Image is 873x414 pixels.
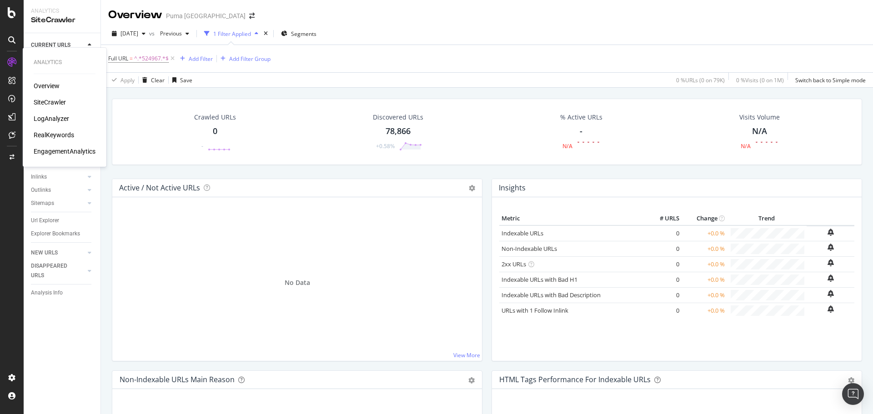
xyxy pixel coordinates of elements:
[31,288,94,298] a: Analysis Info
[828,229,834,236] div: bell-plus
[108,55,128,62] span: Full URL
[502,244,557,253] a: Non-Indexable URLs
[31,7,93,15] div: Analytics
[31,199,54,208] div: Sitemaps
[120,76,135,84] div: Apply
[502,306,568,314] a: URLs with 1 Follow Inlink
[31,229,80,239] div: Explorer Bookmarks
[31,40,85,50] a: CURRENT URLS
[645,303,682,318] td: 0
[645,212,682,225] th: # URLS
[119,182,200,194] h4: Active / Not Active URLs
[560,113,602,122] div: % Active URLs
[277,26,320,41] button: Segments
[169,73,192,87] button: Save
[682,272,727,287] td: +0.0 %
[682,256,727,272] td: +0.0 %
[682,303,727,318] td: +0.0 %
[31,172,47,182] div: Inlinks
[373,113,423,122] div: Discovered URLs
[645,272,682,287] td: 0
[502,260,526,268] a: 2xx URLs
[31,15,93,25] div: SiteCrawler
[682,212,727,225] th: Change
[828,259,834,266] div: bell-plus
[31,229,94,239] a: Explorer Bookmarks
[201,142,203,150] div: -
[676,76,725,84] div: 0 % URLs ( 0 on 79K )
[580,125,582,137] div: -
[469,185,475,191] i: Options
[249,13,255,19] div: arrow-right-arrow-left
[149,30,156,37] span: vs
[386,125,411,137] div: 78,866
[262,29,270,38] div: times
[217,53,271,64] button: Add Filter Group
[736,76,784,84] div: 0 % Visits ( 0 on 1M )
[213,125,217,137] div: 0
[194,113,236,122] div: Crawled URLs
[31,288,63,298] div: Analysis Info
[189,55,213,63] div: Add Filter
[31,185,51,195] div: Outlinks
[34,147,95,156] a: EngagementAnalytics
[828,244,834,251] div: bell-plus
[285,278,310,287] span: No Data
[31,216,94,225] a: Url Explorer
[34,81,60,90] a: Overview
[31,40,70,50] div: CURRENT URLS
[31,199,85,208] a: Sitemaps
[468,377,475,384] div: gear
[502,229,543,237] a: Indexable URLs
[120,375,235,384] div: Non-Indexable URLs Main Reason
[166,11,246,20] div: Puma [GEOGRAPHIC_DATA]
[645,241,682,256] td: 0
[31,248,58,258] div: NEW URLS
[31,248,85,258] a: NEW URLS
[176,53,213,64] button: Add Filter
[34,59,95,66] div: Analytics
[291,30,316,38] span: Segments
[645,225,682,241] td: 0
[795,76,866,84] div: Switch back to Simple mode
[34,114,69,123] div: LogAnalyzer
[562,142,572,150] div: N/A
[739,113,780,122] div: Visits Volume
[156,30,182,37] span: Previous
[842,383,864,405] div: Open Intercom Messenger
[108,73,135,87] button: Apply
[499,212,645,225] th: Metric
[229,55,271,63] div: Add Filter Group
[502,291,601,299] a: Indexable URLs with Bad Description
[151,76,165,84] div: Clear
[213,30,251,38] div: 1 Filter Applied
[453,351,480,359] a: View More
[31,216,59,225] div: Url Explorer
[31,261,85,280] a: DISAPPEARED URLS
[130,55,133,62] span: =
[682,241,727,256] td: +0.0 %
[120,30,138,37] span: 2025 Aug. 3rd
[34,130,74,140] a: RealKeywords
[108,26,149,41] button: [DATE]
[828,290,834,297] div: bell-plus
[502,275,577,284] a: Indexable URLs with Bad H1
[180,76,192,84] div: Save
[682,225,727,241] td: +0.0 %
[682,287,727,303] td: +0.0 %
[828,305,834,313] div: bell-plus
[108,7,162,23] div: Overview
[156,26,193,41] button: Previous
[727,212,807,225] th: Trend
[134,52,169,65] span: ^.*524967.*$
[34,98,66,107] a: SiteCrawler
[499,375,651,384] div: HTML Tags Performance for Indexable URLs
[31,172,85,182] a: Inlinks
[752,125,767,137] div: N/A
[792,73,866,87] button: Switch back to Simple mode
[741,142,751,150] div: N/A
